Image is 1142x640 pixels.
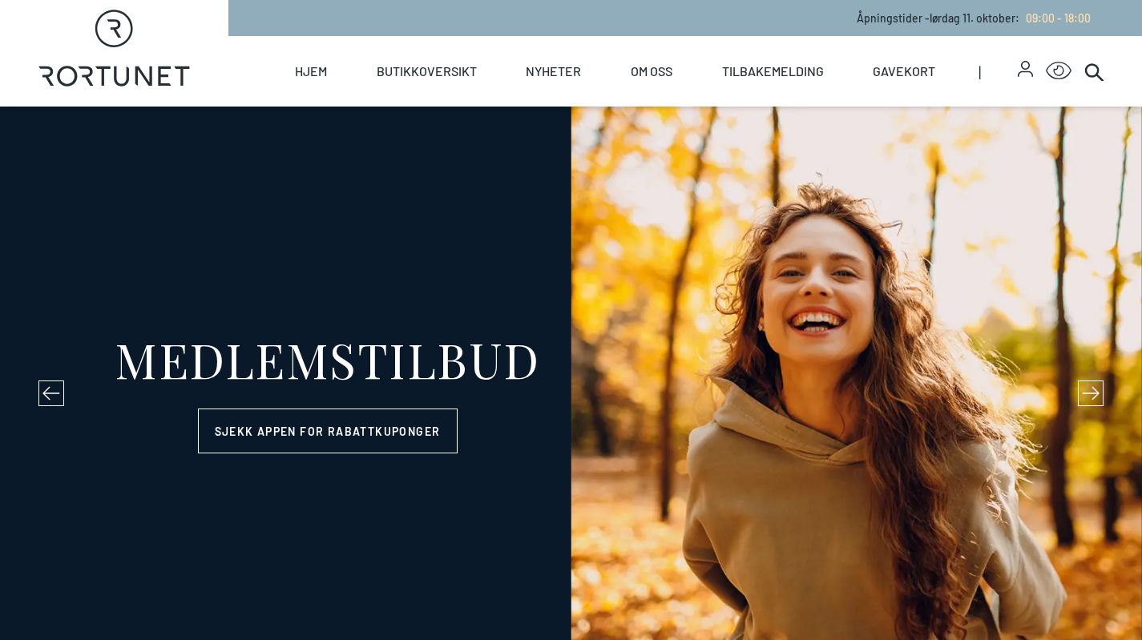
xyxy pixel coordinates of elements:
a: 09:00 - 18:00 [1019,11,1091,25]
a: Nyheter [526,36,581,107]
a: Butikkoversikt [377,36,477,107]
a: Tilbakemelding [722,36,824,107]
a: Gavekort [873,36,935,107]
a: Om oss [631,36,672,107]
a: Sjekk appen for rabattkuponger [198,409,458,453]
span: 09:00 - 18:00 [1026,11,1091,25]
p: Åpningstider - lørdag 11. oktober : [857,10,1091,26]
div: MEDLEMSTILBUD [115,335,540,383]
button: Open Accessibility Menu [1046,58,1071,84]
span: | [979,36,1018,107]
a: Hjem [295,36,327,107]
